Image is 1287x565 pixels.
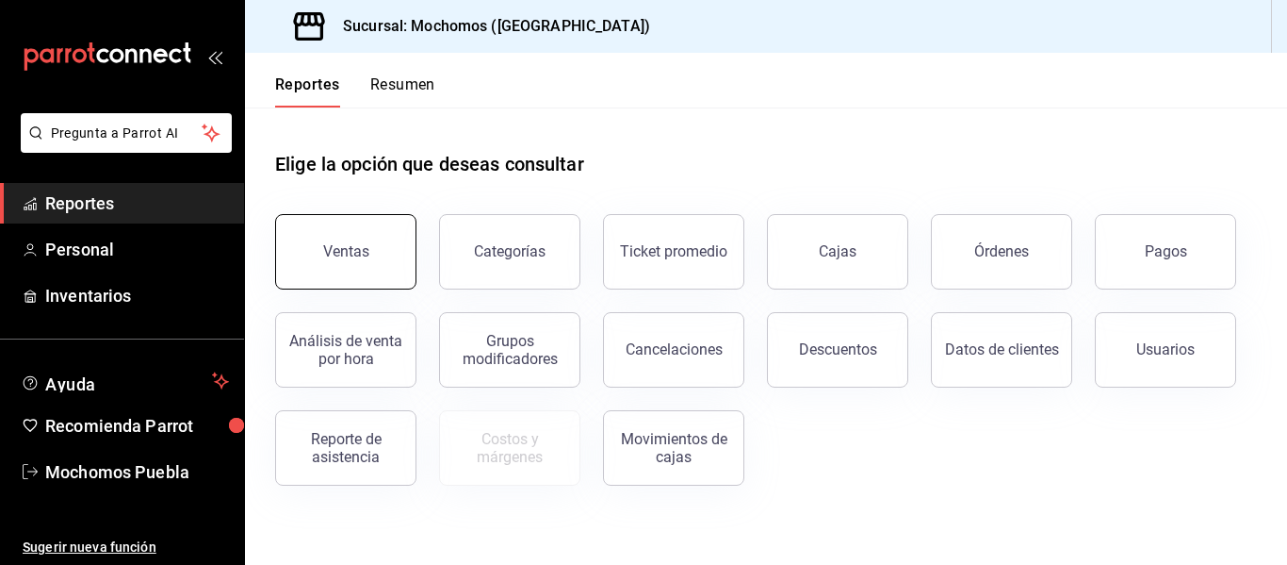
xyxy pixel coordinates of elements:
h3: Sucursal: Mochomos ([GEOGRAPHIC_DATA]) [328,15,650,38]
div: Cajas [819,242,856,260]
div: Grupos modificadores [451,332,568,368]
span: Personal [45,237,229,262]
button: Órdenes [931,214,1072,290]
button: Pagos [1095,214,1236,290]
div: Ventas [323,242,369,260]
button: Reporte de asistencia [275,410,416,486]
button: Datos de clientes [931,312,1072,388]
div: navigation tabs [275,75,435,108]
div: Pagos [1145,242,1187,260]
button: Grupos modificadores [439,312,580,388]
button: open_drawer_menu [207,49,222,64]
a: Pregunta a Parrot AI [13,137,232,157]
div: Categorías [474,242,546,260]
button: Movimientos de cajas [603,410,744,486]
button: Categorías [439,214,580,290]
div: Movimientos de cajas [615,430,732,466]
span: Reportes [45,191,229,216]
button: Descuentos [767,312,908,388]
button: Reportes [275,75,340,108]
button: Contrata inventarios para ver este reporte [439,410,580,486]
div: Reporte de asistencia [287,430,404,466]
button: Cajas [767,214,908,290]
div: Ticket promedio [620,242,727,260]
div: Cancelaciones [626,341,723,358]
span: Sugerir nueva función [23,538,229,557]
div: Descuentos [799,341,877,358]
span: Mochomos Puebla [45,459,229,485]
div: Análisis de venta por hora [287,332,404,368]
span: Ayuda [45,370,204,392]
button: Análisis de venta por hora [275,312,416,388]
button: Ventas [275,214,416,290]
button: Resumen [370,75,435,108]
button: Pregunta a Parrot AI [21,113,232,153]
div: Usuarios [1136,341,1195,358]
button: Ticket promedio [603,214,744,290]
button: Usuarios [1095,312,1236,388]
h1: Elige la opción que deseas consultar [275,150,584,178]
span: Recomienda Parrot [45,413,229,439]
span: Pregunta a Parrot AI [51,124,203,143]
div: Datos de clientes [945,341,1059,358]
button: Cancelaciones [603,312,744,388]
div: Costos y márgenes [451,430,568,466]
span: Inventarios [45,283,229,308]
div: Órdenes [974,242,1029,260]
